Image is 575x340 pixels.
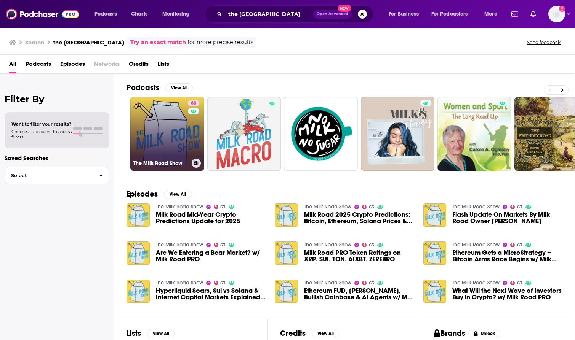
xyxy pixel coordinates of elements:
[127,189,158,199] h2: Episodes
[389,9,419,19] span: For Business
[187,38,253,47] span: for more precise results
[383,8,428,20] button: open menu
[162,9,189,19] span: Monitoring
[304,241,351,248] a: The Milk Road Show
[156,288,266,300] span: Hyperliquid Soars, Sui vs Solana & Internet Capital Markets Explained w/ Milk Road PRO
[127,241,150,265] img: Are We Entering a Bear Market? w/ Milk Road PRO
[510,281,522,285] a: 63
[426,8,479,20] button: open menu
[127,203,150,227] img: Milk Road Mid-Year Crypto Predictions Update for 2025
[313,10,352,19] button: Open AdvancedNew
[423,280,447,303] img: What Will the Next Wave of Investors Buy in Crypto? w/ Milk Road PRO
[130,97,204,171] a: 63The Milk Road Show
[548,6,565,22] button: Show profile menu
[275,241,298,265] img: Milk Road PRO Token Ratings on XRP, SUI, TON, AIXBT, ZEREBRO
[25,39,44,46] h3: Search
[158,58,169,73] a: Lists
[127,83,159,92] h2: Podcasts
[362,281,374,285] a: 63
[60,58,85,73] a: Episodes
[127,329,175,338] a: ListsView All
[434,329,465,338] h2: Brands
[527,8,539,21] a: Show notifications dropdown
[130,38,186,47] a: Try an exact match
[452,288,562,300] a: What Will the Next Wave of Investors Buy in Crypto? w/ Milk Road PRO
[369,243,374,247] span: 63
[280,329,339,338] a: CreditsView All
[156,203,203,210] a: The Milk Road Show
[129,58,149,73] span: Credits
[5,94,109,105] h2: Filter By
[548,6,565,22] img: User Profile
[452,211,562,224] a: Flash Update On Markets By Milk Road Owner Kyle Reidhead
[484,9,497,19] span: More
[304,203,351,210] a: The Milk Road Show
[304,288,414,300] a: Ethereum FUD, Solana Winning, Bullish Coinbase & AI Agents w/ Milk Road PRO Team
[156,241,203,248] a: The Milk Road Show
[517,205,522,209] span: 63
[188,100,199,106] a: 63
[11,121,72,127] span: Want to filter your results?
[275,280,298,303] img: Ethereum FUD, Solana Winning, Bullish Coinbase & AI Agents w/ Milk Road PRO Team
[338,5,351,12] span: New
[452,249,562,262] a: Ethereum Gets a MicroStrategy + Bitcoin Arms Race Begins w/ Milk Road PRO
[127,189,191,199] a: EpisodesView All
[225,8,313,20] input: Search podcasts, credits, & more...
[559,6,565,12] svg: Add a profile image
[26,58,51,73] a: Podcasts
[131,9,147,19] span: Charts
[214,281,226,285] a: 63
[133,160,189,167] h3: The Milk Road Show
[165,83,193,92] button: View All
[5,154,109,162] p: Saved Searches
[517,281,522,285] span: 63
[525,39,563,46] button: Send feedback
[211,5,381,23] div: Search podcasts, credits, & more...
[214,243,226,247] a: 63
[304,280,351,286] a: The Milk Road Show
[468,329,501,338] button: Unlock
[362,243,374,247] a: 63
[508,8,521,21] a: Show notifications dropdown
[164,190,191,199] button: View All
[220,205,226,209] span: 63
[510,243,522,247] a: 63
[6,7,79,21] a: Podchaser - Follow, Share and Rate Podcasts
[9,58,16,73] a: All
[89,8,127,20] button: open menu
[317,12,348,16] span: Open Advanced
[156,249,266,262] a: Are We Entering a Bear Market? w/ Milk Road PRO
[5,167,109,184] button: Select
[127,280,150,303] img: Hyperliquid Soars, Sui vs Solana & Internet Capital Markets Explained w/ Milk Road PRO
[452,241,500,248] a: The Milk Road Show
[369,205,374,209] span: 63
[304,211,414,224] a: Milk Road 2025 Crypto Predictions: Bitcoin, Ethereum, Solana Prices & More
[431,9,468,19] span: For Podcasters
[452,203,500,210] a: The Milk Road Show
[312,329,339,338] button: View All
[548,6,565,22] span: Logged in as amaclellan
[423,203,447,227] img: Flash Update On Markets By Milk Road Owner Kyle Reidhead
[157,8,199,20] button: open menu
[275,203,298,227] img: Milk Road 2025 Crypto Predictions: Bitcoin, Ethereum, Solana Prices & More
[156,211,266,224] a: Milk Road Mid-Year Crypto Predictions Update for 2025
[304,288,414,300] span: Ethereum FUD, [PERSON_NAME], Bullish Coinbase & AI Agents w/ Milk Road PRO Team
[452,280,500,286] a: The Milk Road Show
[5,173,93,178] span: Select
[517,243,522,247] span: 63
[479,8,507,20] button: open menu
[280,329,306,338] h2: Credits
[53,39,124,46] h3: the [GEOGRAPHIC_DATA]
